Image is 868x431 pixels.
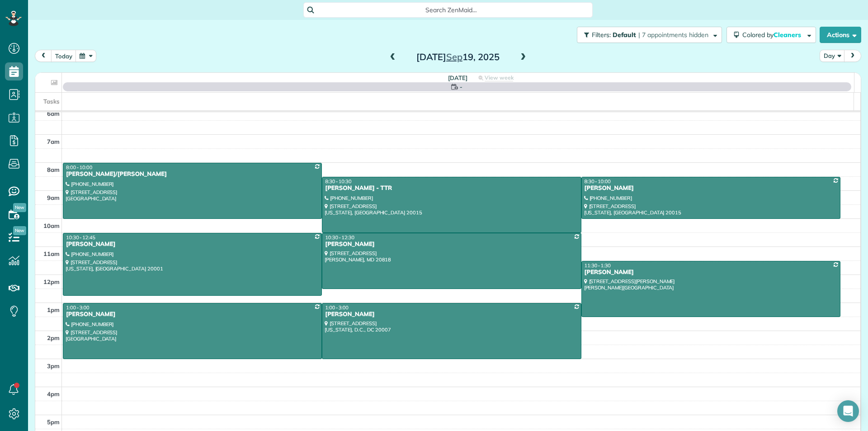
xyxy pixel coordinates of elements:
[577,27,722,43] button: Filters: Default | 7 appointments hidden
[446,51,462,62] span: Sep
[47,166,60,173] span: 8am
[66,171,319,178] div: [PERSON_NAME]/[PERSON_NAME]
[401,52,514,62] h2: [DATE] 19, 2025
[613,31,637,39] span: Default
[325,234,354,241] span: 10:30 - 12:30
[592,31,611,39] span: Filters:
[66,164,92,171] span: 8:00 - 10:00
[585,262,611,269] span: 11:30 - 1:30
[47,306,60,313] span: 1pm
[325,311,578,318] div: [PERSON_NAME]
[325,241,578,248] div: [PERSON_NAME]
[66,311,319,318] div: [PERSON_NAME]
[742,31,804,39] span: Colored by
[820,27,861,43] button: Actions
[844,50,861,62] button: next
[572,27,722,43] a: Filters: Default | 7 appointments hidden
[35,50,52,62] button: prev
[43,222,60,229] span: 10am
[584,269,838,276] div: [PERSON_NAME]
[13,203,26,212] span: New
[66,241,319,248] div: [PERSON_NAME]
[43,250,60,257] span: 11am
[325,178,351,185] span: 8:30 - 10:30
[638,31,708,39] span: | 7 appointments hidden
[47,362,60,369] span: 3pm
[43,278,60,285] span: 12pm
[774,31,802,39] span: Cleaners
[47,334,60,341] span: 2pm
[448,74,467,81] span: [DATE]
[820,50,845,62] button: Day
[726,27,816,43] button: Colored byCleaners
[460,82,462,91] span: -
[51,50,76,62] button: today
[43,98,60,105] span: Tasks
[47,418,60,426] span: 5pm
[585,178,611,185] span: 8:30 - 10:00
[66,304,90,311] span: 1:00 - 3:00
[47,194,60,201] span: 9am
[13,226,26,235] span: New
[325,185,578,192] div: [PERSON_NAME] - TTR
[485,74,514,81] span: View week
[837,400,859,422] div: Open Intercom Messenger
[325,304,349,311] span: 1:00 - 3:00
[47,138,60,145] span: 7am
[66,234,95,241] span: 10:30 - 12:45
[47,110,60,117] span: 6am
[584,185,838,192] div: [PERSON_NAME]
[47,390,60,398] span: 4pm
